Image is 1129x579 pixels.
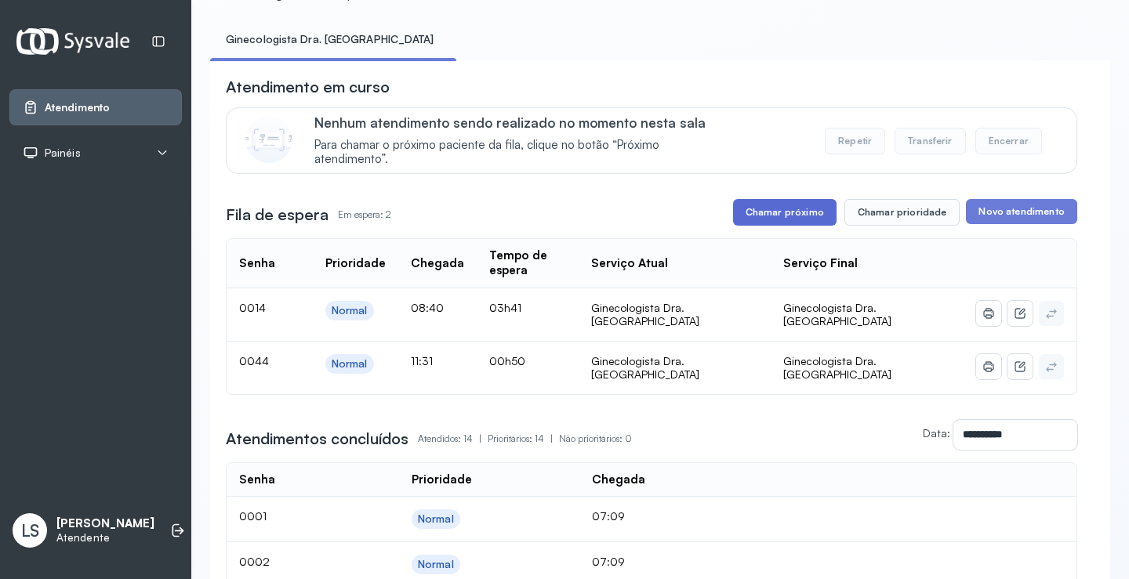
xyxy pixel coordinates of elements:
span: 0014 [239,301,266,314]
span: 00h50 [489,354,525,367]
span: 07:09 [592,509,625,523]
div: Normal [332,304,368,317]
button: Novo atendimento [966,199,1076,224]
p: Prioritários: 14 [488,428,559,450]
span: 0001 [239,509,267,523]
label: Data: [923,426,950,440]
div: Prioridade [412,472,472,487]
div: Ginecologista Dra. [GEOGRAPHIC_DATA] [591,301,759,328]
span: 0002 [239,555,270,568]
h3: Atendimento em curso [226,76,390,98]
p: Nenhum atendimento sendo realizado no momento nesta sala [314,114,729,131]
p: Atendidos: 14 [418,428,488,450]
p: Em espera: 2 [338,204,391,226]
h3: Atendimentos concluídos [226,428,408,450]
p: Atendente [56,531,154,545]
img: Logotipo do estabelecimento [16,28,129,54]
div: Tempo de espera [489,248,566,278]
div: Senha [239,256,275,271]
p: Não prioritários: 0 [559,428,632,450]
div: Normal [418,558,454,571]
span: Ginecologista Dra. [GEOGRAPHIC_DATA] [783,301,891,328]
span: 11:31 [411,354,433,367]
div: Chegada [592,472,645,487]
span: 0044 [239,354,269,367]
div: Ginecologista Dra. [GEOGRAPHIC_DATA] [591,354,759,382]
span: | [479,432,481,444]
button: Chamar próximo [733,199,837,226]
span: 03h41 [489,301,521,314]
h3: Fila de espera [226,204,329,226]
a: Atendimento [23,100,169,115]
div: Chegada [411,256,464,271]
img: Imagem de CalloutCard [245,116,292,163]
button: Encerrar [975,128,1042,154]
div: Senha [239,472,275,487]
div: Normal [332,357,368,371]
div: Prioridade [325,256,386,271]
span: Painéis [45,147,81,160]
span: 07:09 [592,555,625,568]
div: Normal [418,512,454,526]
div: Serviço Final [783,256,858,271]
span: | [550,432,553,444]
span: Atendimento [45,101,110,114]
div: Serviço Atual [591,256,668,271]
button: Repetir [825,128,885,154]
button: Transferir [895,128,966,154]
span: Para chamar o próximo paciente da fila, clique no botão “Próximo atendimento”. [314,138,729,168]
span: Ginecologista Dra. [GEOGRAPHIC_DATA] [783,354,891,382]
a: Ginecologista Dra. [GEOGRAPHIC_DATA] [210,27,450,52]
p: [PERSON_NAME] [56,516,154,531]
button: Chamar prioridade [844,199,960,226]
span: 08:40 [411,301,444,314]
